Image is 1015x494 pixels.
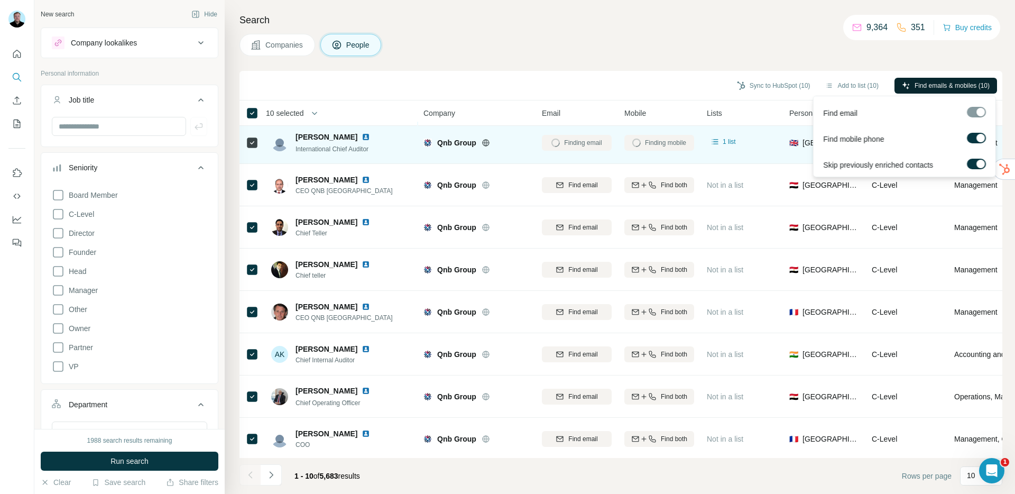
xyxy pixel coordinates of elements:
[707,108,722,118] span: Lists
[8,163,25,182] button: Use Surfe on LinkedIn
[707,223,743,232] span: Not in a list
[320,472,338,480] span: 5,683
[110,456,149,466] span: Run search
[624,304,694,320] button: Find both
[437,264,476,275] span: Qnb Group
[624,108,646,118] span: Mobile
[437,138,476,148] span: Qnb Group
[911,21,925,34] p: 351
[872,181,897,189] span: C-Level
[296,175,357,185] span: [PERSON_NAME]
[661,434,687,444] span: Find both
[296,259,357,270] span: [PERSON_NAME]
[437,180,476,190] span: Qnb Group
[362,218,370,226] img: LinkedIn logo
[730,78,818,94] button: Sync to HubSpot (10)
[41,69,218,78] p: Personal information
[41,30,218,56] button: Company lookalikes
[954,307,998,317] span: Management
[41,87,218,117] button: Job title
[423,350,432,359] img: Logo of Qnb Group
[818,78,886,94] button: Add to list (10)
[823,160,933,170] span: Skip previously enriched contacts
[91,477,145,488] button: Save search
[69,399,107,410] div: Department
[271,219,288,236] img: Avatar
[954,180,998,190] span: Management
[64,285,98,296] span: Manager
[902,471,952,481] span: Rows per page
[296,217,357,227] span: [PERSON_NAME]
[362,260,370,269] img: LinkedIn logo
[313,472,320,480] span: of
[64,228,95,239] span: Director
[184,6,225,22] button: Hide
[789,138,798,148] span: 🇬🇧
[823,134,884,144] span: Find mobile phone
[802,138,859,148] span: [GEOGRAPHIC_DATA]
[423,266,432,274] img: Logo of Qnb Group
[362,176,370,184] img: LinkedIn logo
[437,307,476,317] span: Qnb Group
[542,389,612,405] button: Find email
[661,307,687,317] span: Find both
[542,304,612,320] button: Find email
[568,223,597,232] span: Find email
[894,78,997,94] button: Find emails & mobiles (10)
[265,40,304,50] span: Companies
[872,350,897,359] span: C-Level
[707,350,743,359] span: Not in a list
[707,266,743,274] span: Not in a list
[294,472,313,480] span: 1 - 10
[954,264,998,275] span: Management
[296,386,357,396] span: [PERSON_NAME]
[789,264,798,275] span: 🇪🇬
[423,181,432,189] img: Logo of Qnb Group
[661,350,687,359] span: Find both
[967,470,975,481] p: 10
[261,464,282,486] button: Navigate to next page
[41,477,71,488] button: Clear
[87,436,172,445] div: 1988 search results remaining
[271,304,288,321] img: Avatar
[823,108,857,118] span: Find email
[954,222,998,233] span: Management
[542,431,612,447] button: Find email
[802,222,859,233] span: [GEOGRAPHIC_DATA]
[71,38,137,48] div: Company lookalikes
[568,434,597,444] span: Find email
[271,261,288,278] img: Avatar
[624,346,694,362] button: Find both
[979,458,1004,483] iframe: Intercom live chat
[296,313,393,323] span: CEO QNB [GEOGRAPHIC_DATA]
[872,308,897,316] span: C-Level
[294,472,360,480] span: results
[624,177,694,193] button: Find both
[802,264,859,275] span: [GEOGRAPHIC_DATA]
[271,431,288,447] img: Avatar
[8,11,25,28] img: Avatar
[872,392,897,401] span: C-Level
[437,222,476,233] span: Qnb Group
[707,181,743,189] span: Not in a list
[915,81,990,90] span: Find emails & mobiles (10)
[8,68,25,87] button: Search
[872,223,897,232] span: C-Level
[661,392,687,401] span: Find both
[423,392,432,401] img: Logo of Qnb Group
[789,108,846,118] span: Personal location
[41,10,74,19] div: New search
[802,180,859,190] span: [GEOGRAPHIC_DATA]
[568,350,597,359] span: Find email
[542,262,612,278] button: Find email
[239,13,1002,28] h4: Search
[64,342,93,353] span: Partner
[661,223,687,232] span: Find both
[423,308,432,316] img: Logo of Qnb Group
[624,219,694,235] button: Find both
[362,387,370,395] img: LinkedIn logo
[542,177,612,193] button: Find email
[166,477,218,488] button: Share filters
[802,434,859,444] span: [GEOGRAPHIC_DATA]
[423,223,432,232] img: Logo of Qnb Group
